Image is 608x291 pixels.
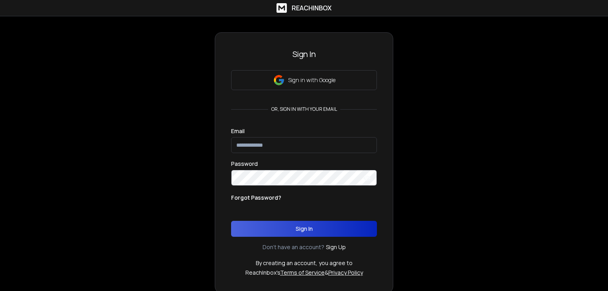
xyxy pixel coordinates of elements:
button: Sign in with Google [231,70,377,90]
p: Forgot Password? [231,194,281,202]
label: Password [231,161,258,167]
h3: Sign In [231,49,377,60]
p: By creating an account, you agree to [256,259,353,267]
p: Don't have an account? [263,243,324,251]
button: Sign In [231,221,377,237]
p: or, sign in with your email [268,106,340,112]
a: Sign Up [326,243,346,251]
p: ReachInbox's & [245,269,363,277]
h1: ReachInbox [292,3,331,13]
label: Email [231,128,245,134]
a: Terms of Service [280,269,325,276]
a: Privacy Policy [328,269,363,276]
a: ReachInbox [277,3,331,13]
p: Sign in with Google [288,76,335,84]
